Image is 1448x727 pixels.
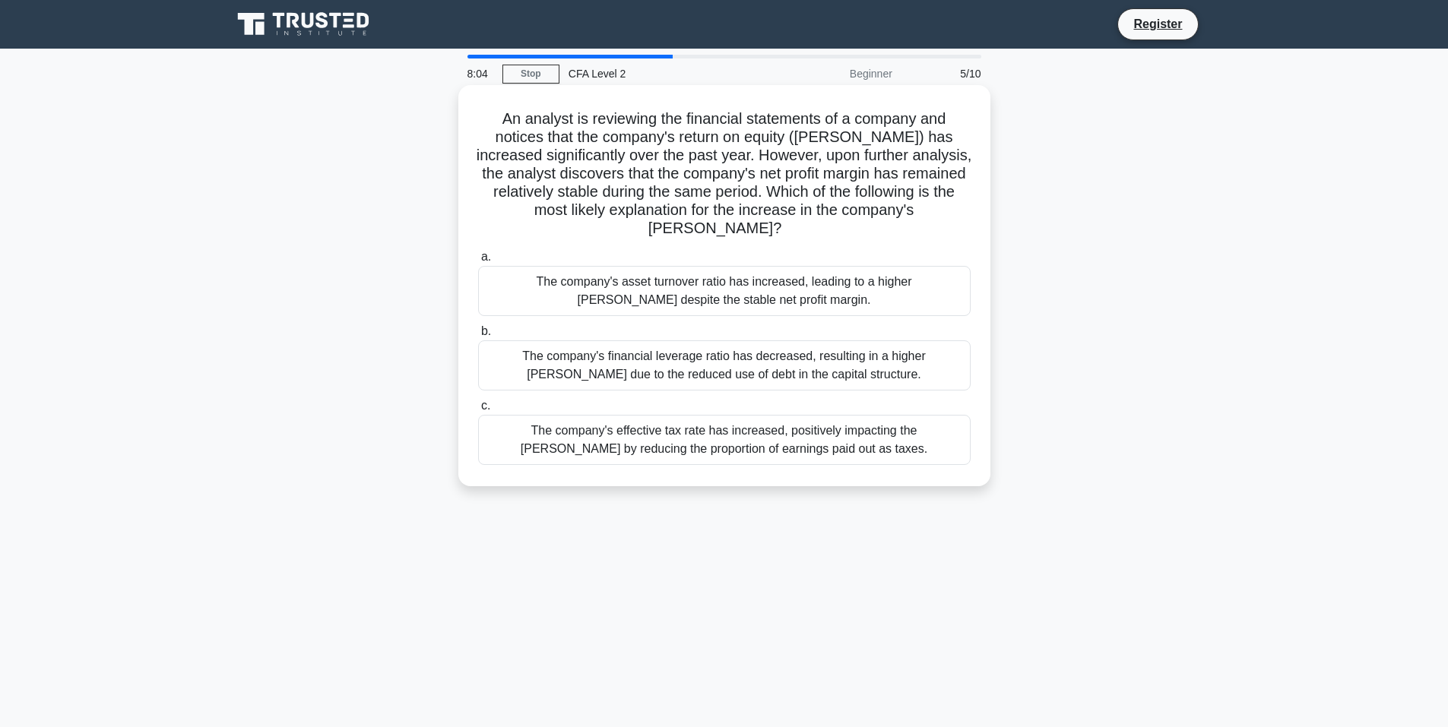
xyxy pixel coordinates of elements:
div: CFA Level 2 [559,58,768,89]
div: 8:04 [458,58,502,89]
h5: An analyst is reviewing the financial statements of a company and notices that the company's retu... [477,109,972,239]
span: b. [481,324,491,337]
div: Beginner [768,58,901,89]
a: Register [1124,14,1191,33]
a: Stop [502,65,559,84]
div: The company's financial leverage ratio has decreased, resulting in a higher [PERSON_NAME] due to ... [478,340,971,390]
div: The company's effective tax rate has increased, positively impacting the [PERSON_NAME] by reducin... [478,415,971,465]
div: 5/10 [901,58,990,89]
span: a. [481,250,491,263]
span: c. [481,399,490,412]
div: The company's asset turnover ratio has increased, leading to a higher [PERSON_NAME] despite the s... [478,266,971,316]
